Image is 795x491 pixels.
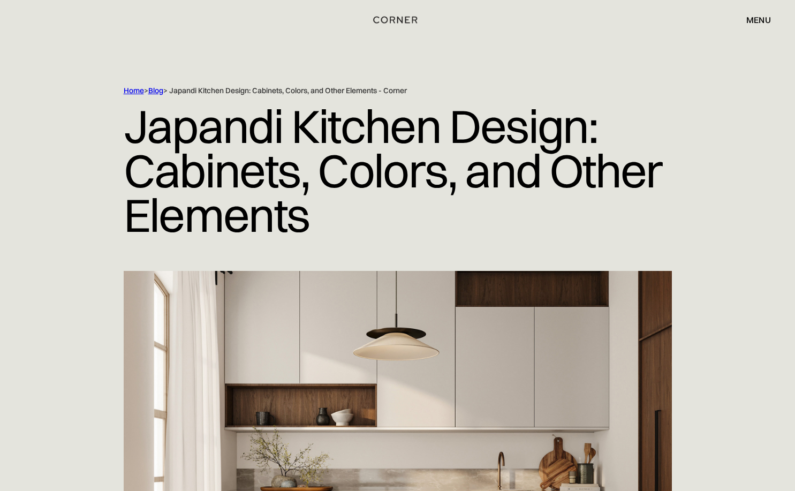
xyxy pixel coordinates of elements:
[124,86,144,95] a: Home
[124,86,627,96] div: > > Japandi Kitchen Design: Cabinets, Colors, and Other Elements - Corner
[148,86,163,95] a: Blog
[736,11,771,29] div: menu
[361,13,435,27] a: home
[124,96,672,245] h1: Japandi Kitchen Design: Cabinets, Colors, and Other Elements
[746,16,771,24] div: menu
